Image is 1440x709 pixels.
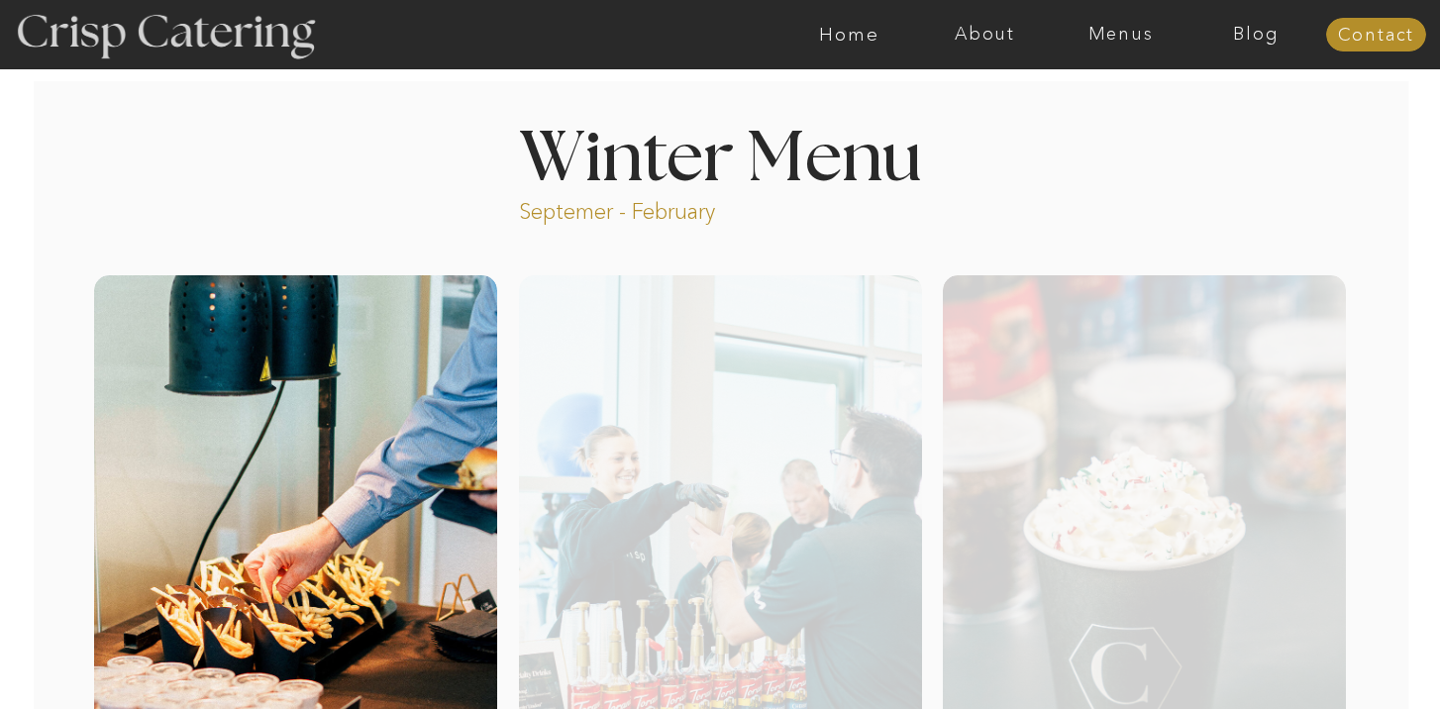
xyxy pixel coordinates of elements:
a: Menus [1053,25,1188,45]
a: About [917,25,1053,45]
h1: Winter Menu [445,125,995,183]
a: Contact [1326,26,1426,46]
p: Septemer - February [519,197,791,220]
a: Blog [1188,25,1324,45]
a: Home [781,25,917,45]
